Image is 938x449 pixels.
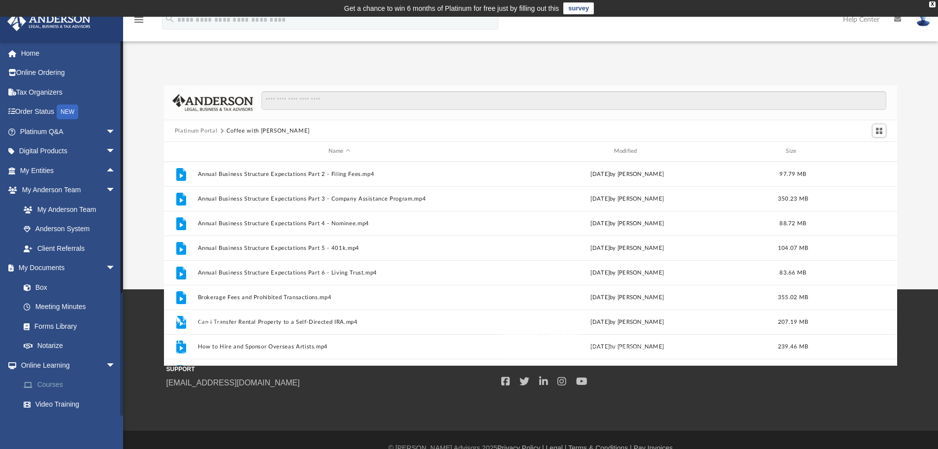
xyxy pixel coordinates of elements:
[7,180,126,200] a: My Anderson Teamarrow_drop_down
[485,219,769,228] div: [DATE] by [PERSON_NAME]
[929,1,936,7] div: close
[14,316,121,336] a: Forms Library
[197,196,481,202] button: Annual Business Structure Expectations Part 3 - Company Assistance Program.mp4
[485,170,769,178] div: [DATE] by [PERSON_NAME]
[133,14,145,26] i: menu
[501,357,627,365] a: [GEOGRAPHIC_DATA][US_STATE]
[106,161,126,181] span: arrow_drop_up
[14,375,130,395] a: Courses
[485,147,769,156] div: Modified
[817,147,886,156] div: id
[197,294,481,301] button: Brokerage Fees and Prohibited Transactions.mp4
[166,365,494,374] small: SUPPORT
[197,270,481,276] button: Annual Business Structure Expectations Part 6 - Living Trust.mp4
[344,2,559,14] div: Get a chance to win 6 months of Platinum for free just by filling out this
[166,314,226,327] img: Anderson Advisors Platinum Portal
[563,2,594,14] a: survey
[7,82,130,102] a: Tax Organizers
[166,351,215,359] a: 800.706.4741
[779,220,806,226] span: 88.72 MB
[14,239,126,258] a: Client Referrals
[7,258,126,278] a: My Documentsarrow_drop_down
[106,141,126,162] span: arrow_drop_down
[779,270,806,275] span: 83.66 MB
[872,124,887,138] button: Switch to Grid View
[7,161,130,180] a: My Entitiesarrow_drop_up
[916,12,931,27] img: User Pic
[14,414,130,434] a: Resources
[197,171,481,177] button: Annual Business Structure Expectations Part 2 - Filing Fees.mp4
[501,345,644,353] a: [STREET_ADDRESS][PERSON_NAME]
[106,122,126,142] span: arrow_drop_down
[778,294,808,300] span: 355.02 MB
[485,243,769,252] div: [DATE] by [PERSON_NAME]
[778,196,808,201] span: 350.23 MB
[106,180,126,201] span: arrow_drop_down
[7,63,130,83] a: Online Ordering
[779,171,806,176] span: 97.79 MB
[226,127,310,136] button: Coffee with [PERSON_NAME]
[106,355,126,376] span: arrow_drop_down
[773,147,812,156] div: Size
[164,162,898,366] div: grid
[164,13,175,24] i: search
[197,220,481,227] button: Annual Business Structure Expectations Part 4 - Nominee.mp4
[175,127,218,136] button: Platinum Portal
[7,43,130,63] a: Home
[485,268,769,277] div: [DATE] by [PERSON_NAME]
[166,337,494,346] small: TOLL FREE
[166,379,300,387] a: [EMAIL_ADDRESS][DOMAIN_NAME]
[7,102,130,122] a: Order StatusNEW
[14,297,126,317] a: Meeting Minutes
[168,147,193,156] div: id
[4,12,94,31] img: Anderson Advisors Platinum Portal
[7,355,130,375] a: Online Learningarrow_drop_down
[14,394,126,414] a: Video Training
[57,104,78,119] div: NEW
[7,141,130,161] a: Digital Productsarrow_drop_down
[14,219,126,239] a: Anderson System
[133,19,145,26] a: menu
[778,245,808,250] span: 104.07 MB
[485,194,769,203] div: [DATE] by [PERSON_NAME]
[261,91,886,110] input: Search files and folders
[7,122,130,141] a: Platinum Q&Aarrow_drop_down
[14,336,126,356] a: Notarize
[14,277,121,297] a: Box
[14,200,121,219] a: My Anderson Team
[197,147,481,156] div: Name
[197,245,481,251] button: Annual Business Structure Expectations Part 5 - 401k.mp4
[106,258,126,278] span: arrow_drop_down
[501,331,829,340] small: Headquarters & Operations
[485,293,769,302] div: [DATE] by [PERSON_NAME]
